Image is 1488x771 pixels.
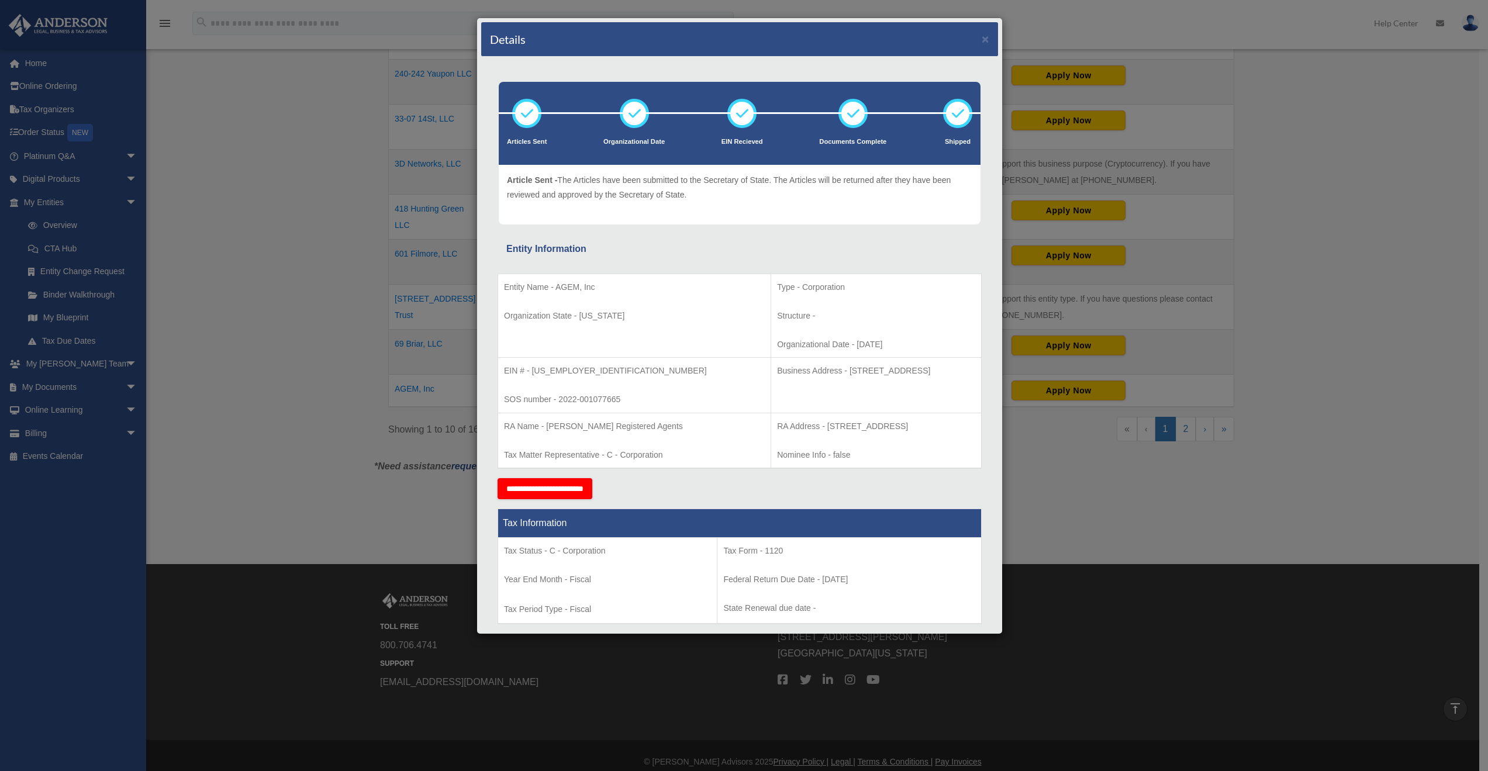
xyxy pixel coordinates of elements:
[507,173,972,202] p: The Articles have been submitted to the Secretary of State. The Articles will be returned after t...
[507,136,547,148] p: Articles Sent
[723,601,975,616] p: State Renewal due date -
[498,509,982,538] th: Tax Information
[504,419,765,434] p: RA Name - [PERSON_NAME] Registered Agents
[603,136,665,148] p: Organizational Date
[504,392,765,407] p: SOS number - 2022-001077665
[498,538,717,624] td: Tax Period Type - Fiscal
[777,337,975,352] p: Organizational Date - [DATE]
[721,136,763,148] p: EIN Recieved
[982,33,989,45] button: ×
[723,572,975,587] p: Federal Return Due Date - [DATE]
[777,309,975,323] p: Structure -
[504,364,765,378] p: EIN # - [US_EMPLOYER_IDENTIFICATION_NUMBER]
[507,175,557,185] span: Article Sent -
[777,364,975,378] p: Business Address - [STREET_ADDRESS]
[723,544,975,558] p: Tax Form - 1120
[504,309,765,323] p: Organization State - [US_STATE]
[504,572,711,587] p: Year End Month - Fiscal
[777,419,975,434] p: RA Address - [STREET_ADDRESS]
[490,31,526,47] h4: Details
[943,136,972,148] p: Shipped
[777,448,975,462] p: Nominee Info - false
[506,241,973,257] div: Entity Information
[777,280,975,295] p: Type - Corporation
[504,544,711,558] p: Tax Status - C - Corporation
[504,280,765,295] p: Entity Name - AGEM, Inc
[819,136,886,148] p: Documents Complete
[504,448,765,462] p: Tax Matter Representative - C - Corporation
